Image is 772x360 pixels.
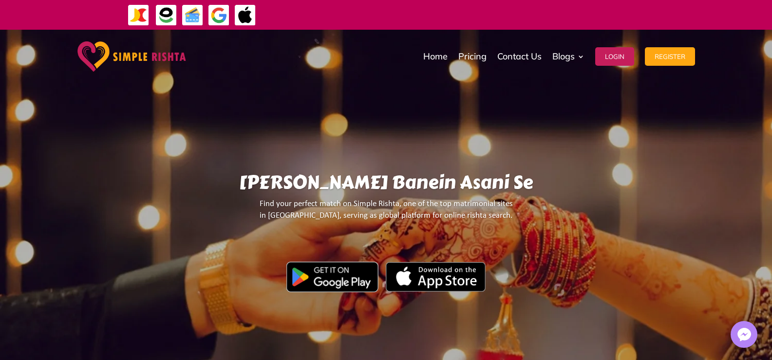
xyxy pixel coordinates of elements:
[182,4,204,26] img: Credit Cards
[645,32,695,81] a: Register
[234,4,256,26] img: ApplePay-icon
[734,325,754,344] img: Messenger
[101,171,672,198] h1: [PERSON_NAME] Banein Asani Se
[497,32,542,81] a: Contact Us
[552,32,584,81] a: Blogs
[155,4,177,26] img: EasyPaisa-icon
[128,4,150,26] img: JazzCash-icon
[286,262,378,292] img: Google Play
[458,32,487,81] a: Pricing
[423,32,448,81] a: Home
[645,47,695,66] button: Register
[595,32,634,81] a: Login
[208,4,230,26] img: GooglePay-icon
[595,47,634,66] button: Login
[101,198,672,230] p: Find your perfect match on Simple Rishta, one of the top matrimonial sites in [GEOGRAPHIC_DATA], ...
